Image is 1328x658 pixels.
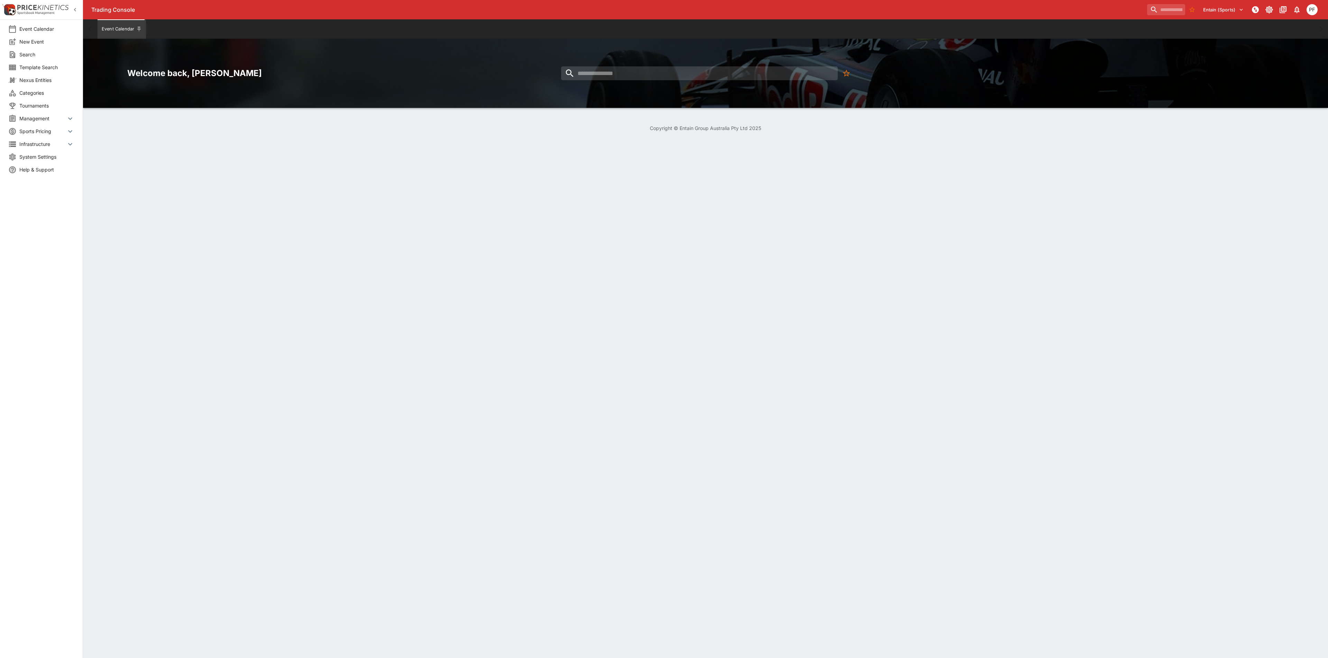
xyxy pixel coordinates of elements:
[19,25,74,33] span: Event Calendar
[19,64,74,71] span: Template Search
[2,3,16,17] img: PriceKinetics Logo
[19,89,74,96] span: Categories
[839,66,853,80] button: No Bookmarks
[19,140,66,148] span: Infrastructure
[19,51,74,58] span: Search
[1291,3,1303,16] button: Notifications
[19,76,74,84] span: Nexus Entities
[19,38,74,45] span: New Event
[19,102,74,109] span: Tournaments
[19,115,66,122] span: Management
[1187,4,1198,15] button: No Bookmarks
[561,66,838,80] input: search
[1307,4,1318,15] div: Peter Fairgrieve
[1277,3,1289,16] button: Documentation
[1304,2,1320,17] button: Peter Fairgrieve
[17,5,68,10] img: PriceKinetics
[1199,4,1248,15] button: Select Tenant
[83,124,1328,132] p: Copyright © Entain Group Australia Pty Ltd 2025
[19,166,74,173] span: Help & Support
[98,19,146,39] button: Event Calendar
[1147,4,1185,15] input: search
[1263,3,1275,16] button: Toggle light/dark mode
[91,6,1144,13] div: Trading Console
[127,68,510,78] h2: Welcome back, [PERSON_NAME]
[1249,3,1262,16] button: NOT Connected to PK
[19,153,74,160] span: System Settings
[17,11,55,15] img: Sportsbook Management
[19,128,66,135] span: Sports Pricing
